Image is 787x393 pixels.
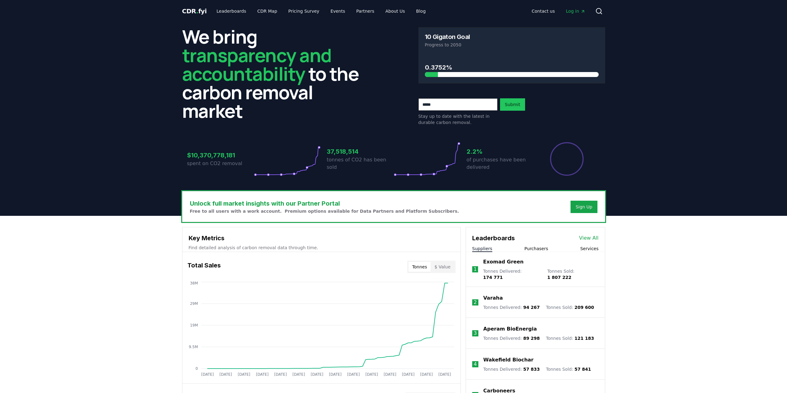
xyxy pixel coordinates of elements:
[580,246,598,252] button: Services
[483,258,524,266] a: Exomad Green
[182,7,207,15] span: CDR fyi
[566,8,585,14] span: Log in
[190,281,198,285] tspan: 38M
[523,336,540,341] span: 89 298
[575,336,594,341] span: 121 183
[402,372,414,377] tspan: [DATE]
[187,160,254,167] p: spent on CO2 removal
[187,261,221,273] h3: Total Sales
[190,199,459,208] h3: Unlock full market insights with our Partner Portal
[500,98,525,111] button: Submit
[431,262,454,272] button: $ Value
[575,204,592,210] a: Sign Up
[425,34,470,40] h3: 10 Gigaton Goal
[418,113,498,126] p: Stay up to date with the latest in durable carbon removal.
[483,366,540,372] p: Tonnes Delivered :
[189,345,198,349] tspan: 9.5M
[212,6,251,17] a: Leaderboards
[472,233,515,243] h3: Leaderboards
[467,156,533,171] p: of purchases have been delivered
[420,372,433,377] tspan: [DATE]
[483,325,537,333] a: Aperam BioEnergia
[425,63,599,72] h3: 0.3752%
[523,367,540,372] span: 57 833
[527,6,560,17] a: Contact us
[571,201,597,213] button: Sign Up
[212,6,430,17] nav: Main
[310,372,323,377] tspan: [DATE]
[189,245,454,251] p: Find detailed analysis of carbon removal data through time.
[472,246,492,252] button: Suppliers
[383,372,396,377] tspan: [DATE]
[474,299,477,306] p: 2
[283,6,324,17] a: Pricing Survey
[523,305,540,310] span: 94 267
[292,372,305,377] tspan: [DATE]
[327,147,394,156] h3: 37,518,514
[547,275,571,280] span: 1 807 222
[182,27,369,120] h2: We bring to the carbon removal market
[252,6,282,17] a: CDR Map
[187,151,254,160] h3: $10,370,778,181
[380,6,410,17] a: About Us
[575,367,591,372] span: 57 841
[483,304,540,310] p: Tonnes Delivered :
[474,330,477,337] p: 3
[195,366,198,371] tspan: 0
[182,42,331,86] span: transparency and accountability
[201,372,214,377] tspan: [DATE]
[274,372,287,377] tspan: [DATE]
[351,6,379,17] a: Partners
[527,6,590,17] nav: Main
[483,294,503,302] a: Varaha
[408,262,431,272] button: Tonnes
[575,305,594,310] span: 209 600
[411,6,431,17] a: Blog
[190,323,198,327] tspan: 19M
[579,234,599,242] a: View All
[196,7,198,15] span: .
[327,156,394,171] p: tonnes of CO2 has been sold
[425,42,599,48] p: Progress to 2050
[347,372,360,377] tspan: [DATE]
[467,147,533,156] h3: 2.2%
[365,372,378,377] tspan: [DATE]
[474,361,477,368] p: 4
[546,366,591,372] p: Tonnes Sold :
[190,208,459,214] p: Free to all users with a work account. Premium options available for Data Partners and Platform S...
[256,372,268,377] tspan: [DATE]
[237,372,250,377] tspan: [DATE]
[561,6,590,17] a: Log in
[550,142,584,176] div: Percentage of sales delivered
[546,304,594,310] p: Tonnes Sold :
[474,266,477,273] p: 1
[483,275,503,280] span: 174 771
[483,335,540,341] p: Tonnes Delivered :
[219,372,232,377] tspan: [DATE]
[326,6,350,17] a: Events
[546,335,594,341] p: Tonnes Sold :
[182,7,207,15] a: CDR.fyi
[483,268,541,280] p: Tonnes Delivered :
[483,356,533,364] a: Wakefield Biochar
[438,372,451,377] tspan: [DATE]
[190,301,198,306] tspan: 29M
[189,233,454,243] h3: Key Metrics
[329,372,341,377] tspan: [DATE]
[524,246,548,252] button: Purchasers
[547,268,599,280] p: Tonnes Sold :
